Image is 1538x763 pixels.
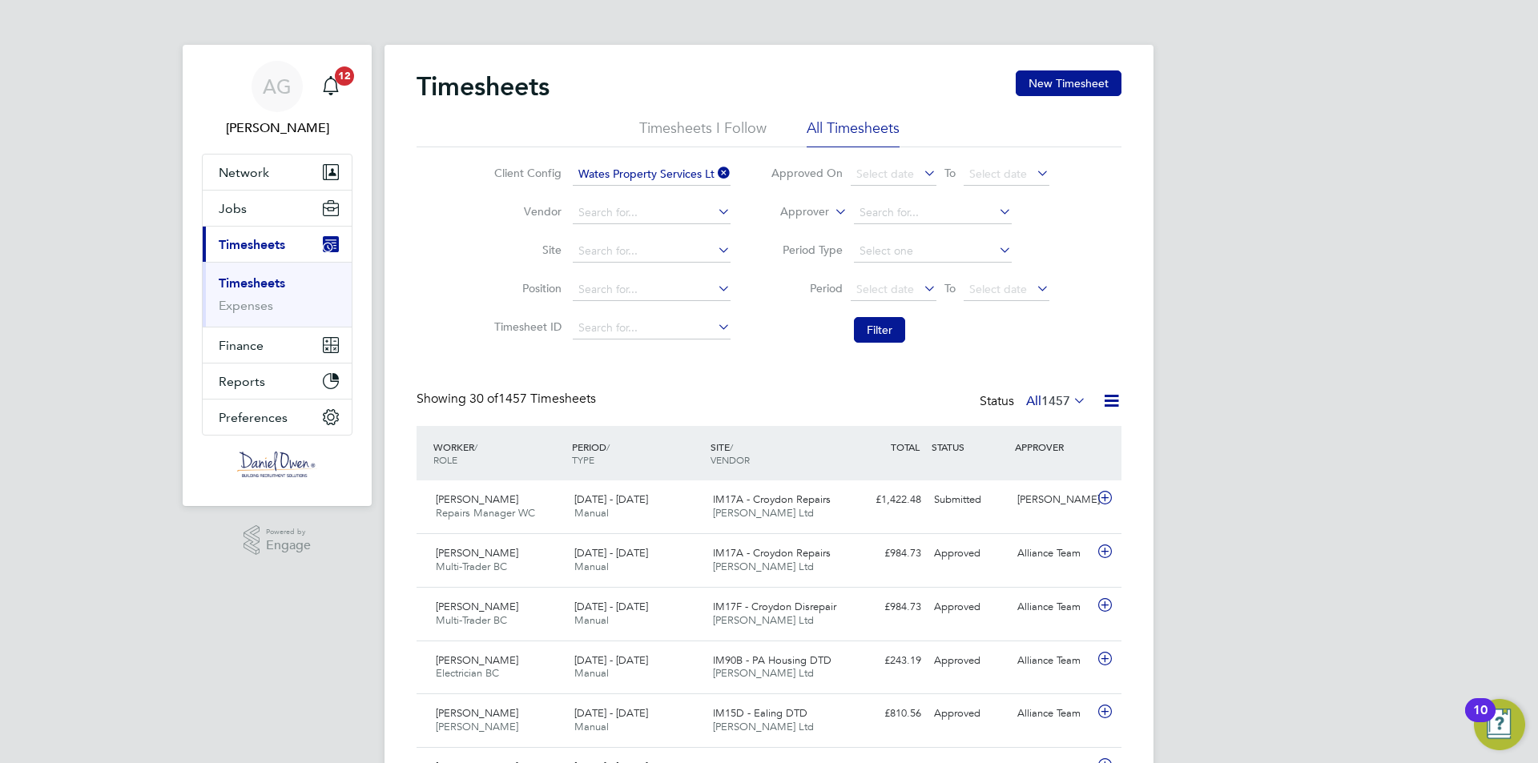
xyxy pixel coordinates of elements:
span: Repairs Manager WC [436,506,535,520]
span: Engage [266,539,311,552]
span: / [730,440,733,453]
span: [PERSON_NAME] [436,653,518,667]
input: Search for... [573,317,731,339]
div: Status [980,391,1089,413]
img: danielowen-logo-retina.png [237,452,317,477]
span: [PERSON_NAME] Ltd [713,666,814,680]
label: Vendor [489,204,562,219]
input: Search for... [573,240,731,263]
a: Expenses [219,298,273,313]
span: Manual [574,613,609,627]
button: Timesheets [203,227,352,262]
span: / [474,440,477,453]
div: WORKER [429,432,568,474]
label: Site [489,243,562,257]
label: Approver [757,204,829,220]
button: Open Resource Center, 10 new notifications [1474,699,1525,750]
div: Approved [928,701,1011,727]
span: [PERSON_NAME] [436,600,518,613]
label: Period Type [771,243,843,257]
div: Alliance Team [1011,701,1094,727]
input: Search for... [573,163,731,186]
span: [PERSON_NAME] Ltd [713,720,814,733]
li: All Timesheets [807,118,900,147]
div: Approved [928,594,1011,620]
button: Network [203,155,352,190]
span: IM17F - Croydon Disrepair [713,600,836,613]
span: Manual [574,560,609,573]
input: Search for... [573,202,731,224]
a: Powered byEngage [244,525,312,556]
div: Approved [928,540,1011,567]
span: Finance [219,338,264,353]
div: [PERSON_NAME] [1011,487,1094,513]
div: Approved [928,648,1011,674]
label: Approved On [771,166,843,180]
span: Select date [969,167,1027,181]
span: 30 of [469,391,498,407]
span: VENDOR [711,453,750,466]
button: Reports [203,363,352,399]
div: Timesheets [203,262,352,327]
span: Preferences [219,410,288,425]
span: [PERSON_NAME] Ltd [713,560,814,573]
span: [DATE] - [DATE] [574,653,648,667]
label: Client Config [489,166,562,180]
span: Select date [969,282,1027,296]
span: [DATE] - [DATE] [574,546,648,560]
input: Select one [854,240,1012,263]
label: Timesheet ID [489,319,562,334]
span: Multi-Trader BC [436,613,507,627]
a: 12 [315,61,347,112]
div: Alliance Team [1011,540,1094,567]
div: £243.19 [844,648,928,674]
span: Powered by [266,525,311,539]
div: APPROVER [1011,432,1094,461]
span: Select date [856,167,914,181]
div: Alliance Team [1011,594,1094,620]
div: £1,422.48 [844,487,928,513]
span: [PERSON_NAME] [436,720,518,733]
span: Network [219,165,269,180]
span: AG [263,76,292,97]
div: STATUS [928,432,1011,461]
button: Filter [854,317,905,343]
span: Select date [856,282,914,296]
span: IM90B - PA Housing DTD [713,653,831,667]
span: / [606,440,610,453]
label: Period [771,281,843,295]
span: [DATE] - [DATE] [574,600,648,613]
nav: Main navigation [183,45,372,506]
a: AG[PERSON_NAME] [202,61,352,138]
span: IM17A - Croydon Repairs [713,492,831,506]
span: IM15D - Ealing DTD [713,706,807,720]
label: All [1026,393,1086,409]
span: Timesheets [219,237,285,252]
button: Jobs [203,191,352,226]
span: Manual [574,666,609,680]
input: Search for... [854,202,1012,224]
div: £984.73 [844,594,928,620]
div: SITE [707,432,845,474]
a: Timesheets [219,275,285,291]
span: TOTAL [891,440,920,453]
span: 1457 [1041,393,1070,409]
span: [PERSON_NAME] [436,492,518,506]
div: £810.56 [844,701,928,727]
button: Finance [203,327,352,363]
li: Timesheets I Follow [639,118,767,147]
div: 10 [1473,710,1488,731]
h2: Timesheets [417,70,550,102]
span: TYPE [572,453,594,466]
span: Jobs [219,201,247,216]
span: [PERSON_NAME] Ltd [713,613,814,627]
span: Reports [219,374,265,389]
span: To [940,163,960,183]
div: £984.73 [844,540,928,567]
span: Amy Garcia [202,118,352,138]
a: Go to home page [202,452,352,477]
span: [DATE] - [DATE] [574,492,648,506]
label: Position [489,281,562,295]
button: New Timesheet [1016,70,1121,96]
span: Manual [574,506,609,520]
